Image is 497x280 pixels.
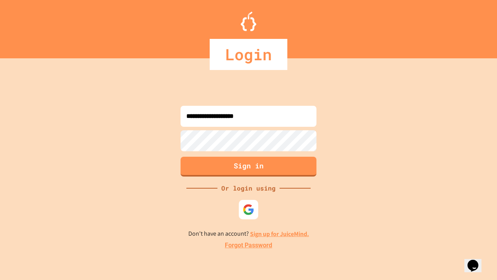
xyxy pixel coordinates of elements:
iframe: chat widget [433,215,489,248]
img: Logo.svg [241,12,256,31]
p: Don't have an account? [188,229,309,239]
a: Forgot Password [225,241,272,250]
iframe: chat widget [464,249,489,272]
div: Or login using [217,184,280,193]
a: Sign up for JuiceMind. [250,230,309,238]
div: Login [210,39,287,70]
button: Sign in [181,157,316,177]
img: google-icon.svg [243,204,254,215]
